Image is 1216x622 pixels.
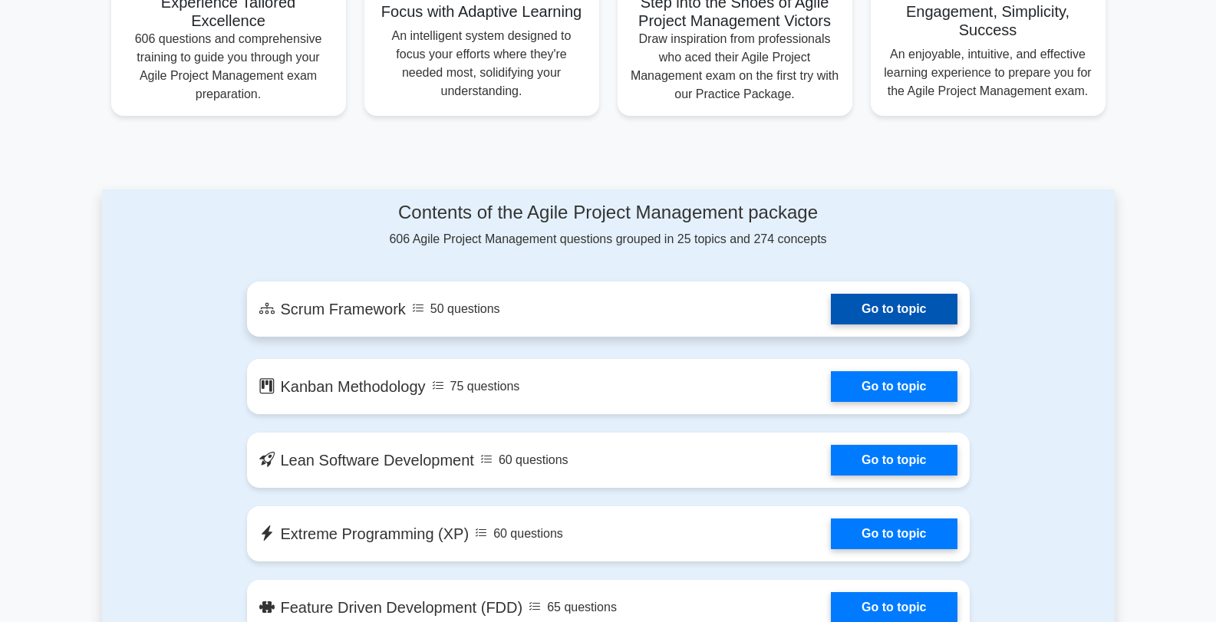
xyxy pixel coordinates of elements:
a: Go to topic [831,371,957,402]
a: Go to topic [831,294,957,324]
p: Draw inspiration from professionals who aced their Agile Project Management exam on the first try... [630,30,840,104]
h4: Contents of the Agile Project Management package [247,202,970,224]
p: An enjoyable, intuitive, and effective learning experience to prepare you for the Agile Project M... [883,45,1093,100]
h5: Focus with Adaptive Learning [377,2,587,21]
div: 606 Agile Project Management questions grouped in 25 topics and 274 concepts [247,202,970,248]
p: 606 questions and comprehensive training to guide you through your Agile Project Management exam ... [124,30,334,104]
a: Go to topic [831,518,957,549]
p: An intelligent system designed to focus your efforts where they're needed most, solidifying your ... [377,27,587,100]
a: Go to topic [831,445,957,476]
h5: Engagement, Simplicity, Success [883,2,1093,39]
